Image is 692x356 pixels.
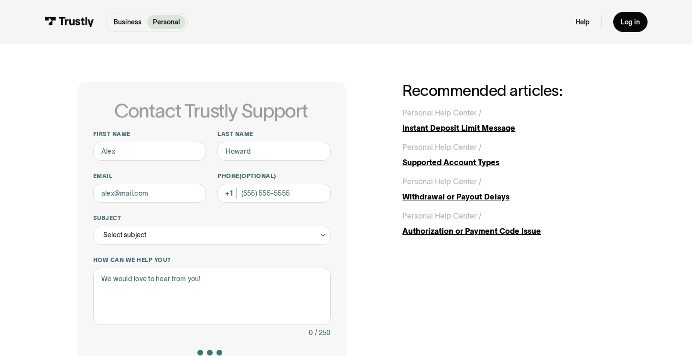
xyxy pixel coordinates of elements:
[44,17,94,27] img: Trustly Logo
[93,172,206,180] label: Email
[402,107,614,134] a: Personal Help Center /Instant Deposit Limit Message
[91,101,331,122] h1: Contact Trustly Support
[402,141,482,153] div: Personal Help Center /
[402,191,614,202] div: Withdrawal or Payout Delays
[93,184,206,203] input: alex@mail.com
[108,15,147,29] a: Business
[239,173,276,179] span: (Optional)
[217,130,331,138] label: Last name
[402,210,482,221] div: Personal Help Center /
[103,229,146,241] div: Select subject
[217,172,331,180] label: Phone
[402,176,482,187] div: Personal Help Center /
[575,18,590,26] a: Help
[93,142,206,161] input: Alex
[402,141,614,168] a: Personal Help Center /Supported Account Types
[153,17,180,27] p: Personal
[315,327,331,338] div: / 250
[93,226,331,245] div: Select subject
[402,82,614,99] h2: Recommended articles:
[217,142,331,161] input: Howard
[114,17,141,27] p: Business
[402,157,614,168] div: Supported Account Types
[217,184,331,203] input: (555) 555-5555
[402,107,482,118] div: Personal Help Center /
[93,130,206,138] label: First name
[402,122,614,134] div: Instant Deposit Limit Message
[147,15,185,29] a: Personal
[621,18,640,26] div: Log in
[309,327,313,338] div: 0
[402,225,614,237] div: Authorization or Payment Code Issue
[402,176,614,202] a: Personal Help Center /Withdrawal or Payout Delays
[93,256,331,264] label: How can we help you?
[613,12,648,32] a: Log in
[93,214,331,222] label: Subject
[402,210,614,237] a: Personal Help Center /Authorization or Payment Code Issue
